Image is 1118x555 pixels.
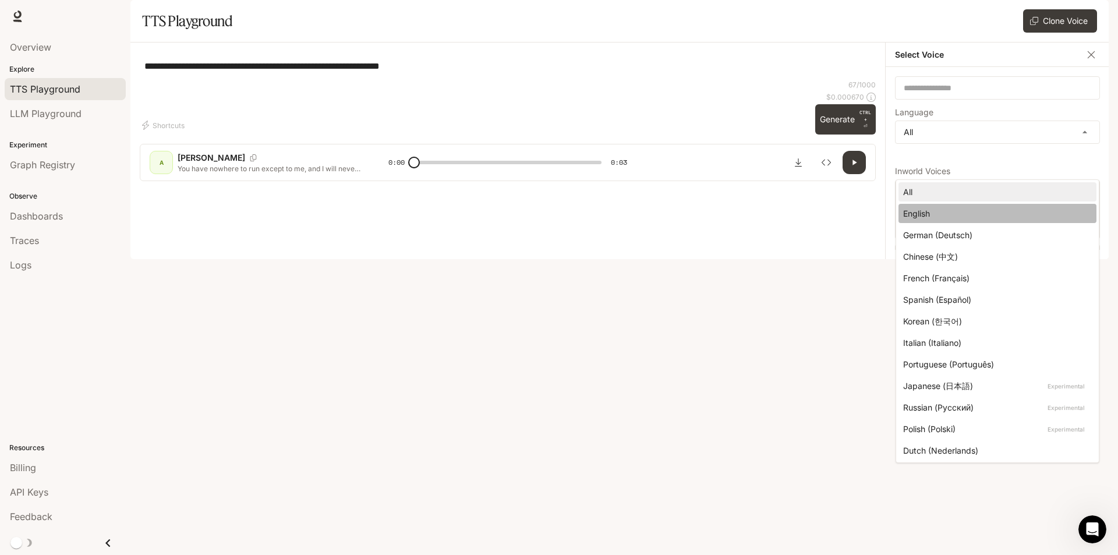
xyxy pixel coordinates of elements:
[903,250,1087,263] div: Chinese (中文)
[903,294,1087,306] div: Spanish (Español)
[903,229,1087,241] div: German (Deutsch)
[903,401,1087,413] div: Russian (Русский)
[1045,381,1087,391] p: Experimental
[903,315,1087,327] div: Korean (한국어)
[903,272,1087,284] div: French (Français)
[1045,424,1087,434] p: Experimental
[1045,402,1087,413] p: Experimental
[903,207,1087,220] div: English
[903,423,1087,435] div: Polish (Polski)
[903,337,1087,349] div: Italian (Italiano)
[903,186,1087,198] div: All
[1078,515,1106,543] iframe: Intercom live chat
[903,380,1087,392] div: Japanese (日本語)
[903,358,1087,370] div: Portuguese (Português)
[903,444,1087,457] div: Dutch (Nederlands)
